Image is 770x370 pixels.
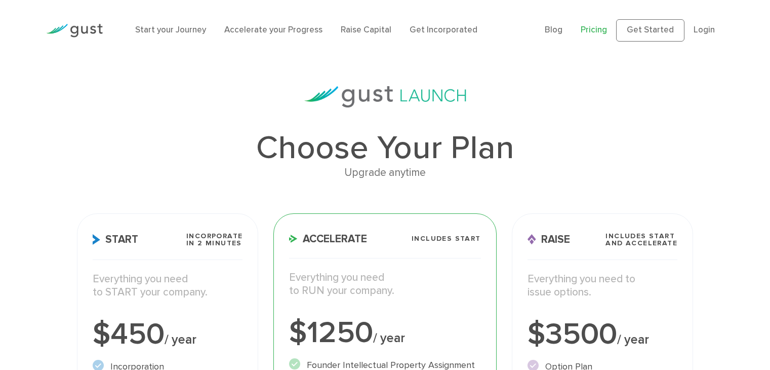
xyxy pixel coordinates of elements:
[186,233,242,247] span: Incorporate in 2 Minutes
[581,25,607,35] a: Pricing
[135,25,206,35] a: Start your Journey
[528,319,678,350] div: $3500
[545,25,562,35] a: Blog
[605,233,677,247] span: Includes START and ACCELERATE
[410,25,477,35] a: Get Incorporated
[341,25,391,35] a: Raise Capital
[412,235,481,242] span: Includes START
[77,164,693,181] div: Upgrade anytime
[93,319,243,350] div: $450
[528,234,570,245] span: Raise
[373,330,405,346] span: / year
[46,24,103,38] img: Gust Logo
[93,273,243,300] p: Everything you need to START your company.
[289,234,367,244] span: Accelerate
[93,234,138,245] span: Start
[528,273,678,300] p: Everything you need to issue options.
[93,234,100,245] img: Start Icon X2
[694,25,715,35] a: Login
[617,332,649,347] span: / year
[289,318,480,348] div: $1250
[289,271,480,298] p: Everything you need to RUN your company.
[304,86,466,107] img: gust-launch-logos.svg
[289,235,298,243] img: Accelerate Icon
[528,234,536,245] img: Raise Icon
[165,332,196,347] span: / year
[616,19,684,42] a: Get Started
[77,132,693,164] h1: Choose Your Plan
[224,25,322,35] a: Accelerate your Progress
